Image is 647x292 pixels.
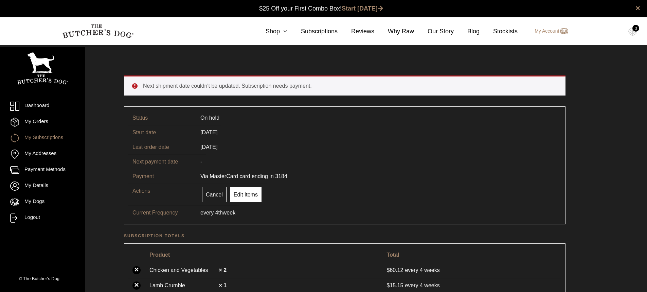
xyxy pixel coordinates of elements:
p: Current Frequency [132,209,200,217]
td: Next payment date [128,154,196,169]
a: My Orders [10,118,75,127]
a: Chicken and Vegetables [149,266,217,274]
a: My Account [528,27,568,35]
td: every 4 weeks [382,263,561,277]
a: Reviews [338,27,374,36]
div: 0 [632,25,639,32]
strong: × 1 [219,282,227,288]
a: My Addresses [10,150,75,159]
a: My Dogs [10,197,75,207]
img: TBD_Cart-Empty.png [628,27,637,36]
td: - [196,154,206,169]
a: Payment Methods [10,166,75,175]
strong: × 2 [219,267,227,273]
a: Start [DATE] [342,5,383,12]
a: My Details [10,182,75,191]
span: $ [387,267,390,273]
td: Payment [128,169,196,184]
span: 15.15 [387,282,405,288]
span: week [223,209,235,217]
td: Status [128,111,196,125]
a: close [635,4,640,12]
a: × [132,266,141,274]
td: [DATE] [196,125,221,140]
a: × [132,281,141,290]
td: [DATE] [196,140,221,154]
li: Next shipment date couldn't be updated. Subscription needs payment. [143,82,555,90]
a: Why Raw [374,27,414,36]
a: Shop [252,27,287,36]
a: Dashboard [10,102,75,111]
td: Start date [128,125,196,140]
span: 60.12 [387,267,405,273]
a: Stockists [480,27,518,36]
a: Logout [10,213,75,223]
th: Product [145,248,382,262]
a: Subscriptions [287,27,338,36]
a: My Subscriptions [10,134,75,143]
td: Actions [128,184,196,205]
a: Edit Items [230,187,262,202]
span: $ [387,282,390,288]
td: Last order date [128,140,196,154]
a: Cancel [202,187,227,202]
span: every 4th [200,209,223,217]
th: Total [382,248,561,262]
span: Via MasterCard card ending in 3184 [200,173,287,179]
a: Lamb Crumble [149,281,217,290]
a: Our Story [414,27,454,36]
a: Blog [454,27,480,36]
td: On hold [196,111,223,125]
img: TBD_Portrait_Logo_White.png [17,52,68,85]
h2: Subscription totals [124,233,565,239]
